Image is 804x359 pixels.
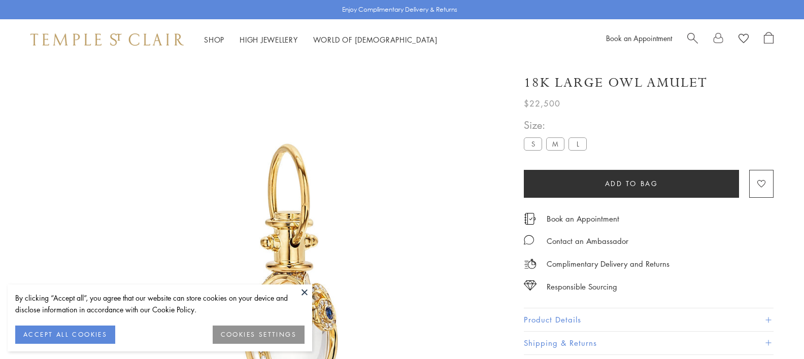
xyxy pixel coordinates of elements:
nav: Main navigation [204,33,438,46]
label: M [546,137,564,150]
div: Responsible Sourcing [547,280,617,293]
a: ShopShop [204,34,224,45]
label: S [524,137,542,150]
div: By clicking “Accept all”, you agree that our website can store cookies on your device and disclos... [15,292,305,315]
a: World of [DEMOGRAPHIC_DATA]World of [DEMOGRAPHIC_DATA] [313,34,438,45]
h1: 18K Large Owl Amulet [524,74,708,92]
img: MessageIcon-01_2.svg [524,235,534,245]
p: Enjoy Complimentary Delivery & Returns [342,5,457,15]
p: Complimentary Delivery and Returns [547,258,669,270]
a: View Wishlist [739,32,749,47]
img: icon_delivery.svg [524,258,537,270]
span: Size: [524,117,591,133]
button: Shipping & Returns [524,332,774,354]
span: Add to bag [605,178,658,189]
span: $22,500 [524,97,560,110]
button: Product Details [524,308,774,331]
img: icon_sourcing.svg [524,280,537,291]
button: ACCEPT ALL COOKIES [15,326,115,344]
button: Add to bag [524,170,739,198]
div: Contact an Ambassador [547,235,628,247]
a: Book an Appointment [606,33,672,43]
a: Search [687,32,698,47]
a: Open Shopping Bag [764,32,774,47]
a: High JewelleryHigh Jewellery [240,34,298,45]
a: Book an Appointment [547,213,619,224]
button: COOKIES SETTINGS [213,326,305,344]
img: Temple St. Clair [30,33,184,46]
img: icon_appointment.svg [524,213,536,225]
label: L [568,137,587,150]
